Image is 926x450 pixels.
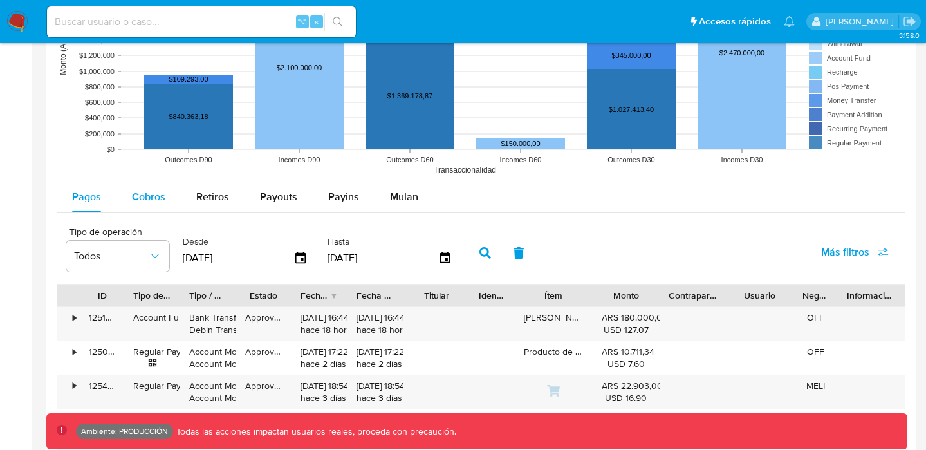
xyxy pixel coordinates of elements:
[47,14,356,30] input: Buscar usuario o caso...
[81,429,168,434] p: Ambiente: PRODUCCIÓN
[297,15,307,28] span: ⌥
[324,13,351,31] button: search-icon
[826,15,898,28] p: franco.barberis@mercadolibre.com
[699,15,771,28] span: Accesos rápidos
[784,16,795,27] a: Notificaciones
[173,426,456,438] p: Todas las acciones impactan usuarios reales, proceda con precaución.
[315,15,319,28] span: s
[899,30,920,41] span: 3.158.0
[903,15,916,28] a: Salir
